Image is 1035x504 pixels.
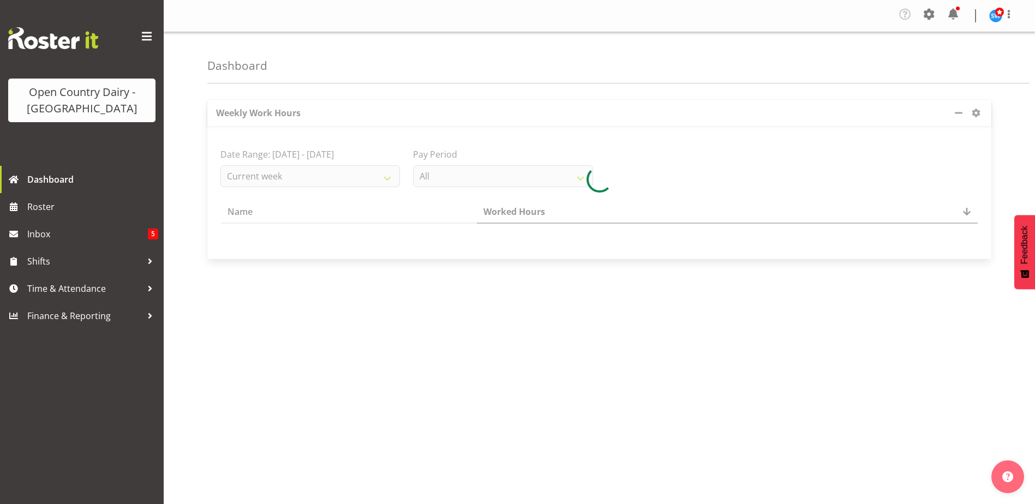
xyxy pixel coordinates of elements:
span: Finance & Reporting [27,308,142,324]
img: help-xxl-2.png [1002,471,1013,482]
span: Inbox [27,226,148,242]
img: steve-webb7510.jpg [989,9,1002,22]
img: Rosterit website logo [8,27,98,49]
span: 5 [148,229,158,239]
span: Time & Attendance [27,280,142,297]
span: Shifts [27,253,142,269]
h4: Dashboard [207,59,267,72]
span: Dashboard [27,171,158,188]
div: Open Country Dairy - [GEOGRAPHIC_DATA] [19,84,145,117]
button: Feedback - Show survey [1014,215,1035,289]
span: Roster [27,199,158,215]
span: Feedback [1020,226,1030,264]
